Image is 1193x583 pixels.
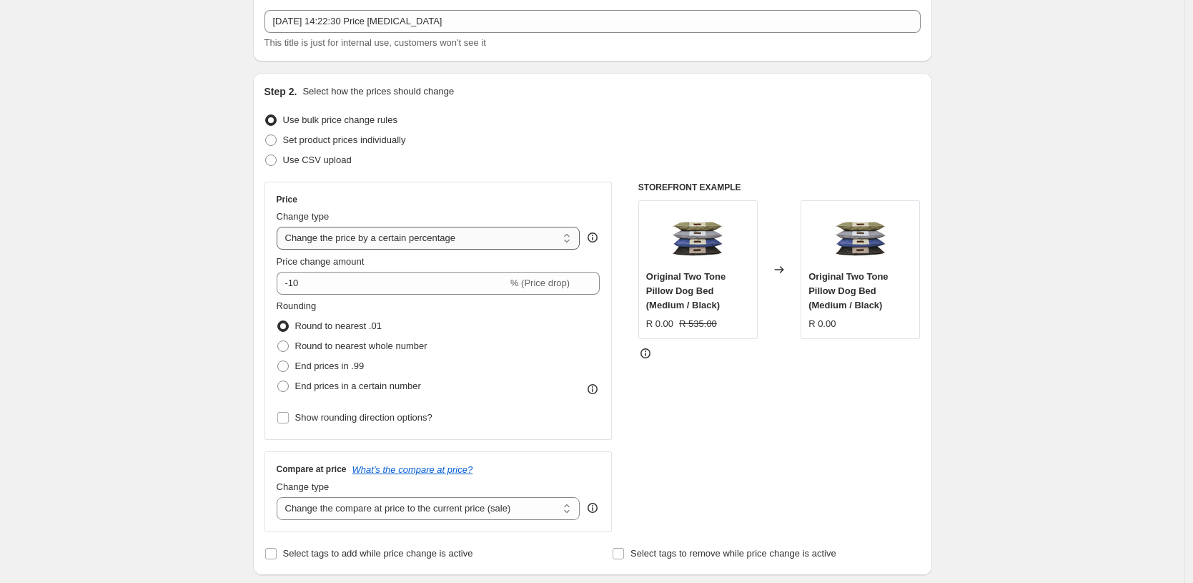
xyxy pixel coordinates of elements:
[264,84,297,99] h2: Step 2.
[646,271,726,310] span: Original Two Tone Pillow Dog Bed (Medium / Black)
[295,341,427,351] span: Round to nearest whole number
[277,256,365,267] span: Price change amount
[264,10,921,33] input: 30% off holiday sale
[277,464,347,475] h3: Compare at price
[646,317,673,331] div: R 0.00
[283,134,406,145] span: Set product prices individually
[585,501,600,515] div: help
[630,548,836,559] span: Select tags to remove while price change is active
[669,208,726,265] img: Huntlea-Original-Pillow-Two-Tone-Bed-Colour-Stack-1_80x.jpg
[832,208,889,265] img: Huntlea-Original-Pillow-Two-Tone-Bed-Colour-Stack-1_80x.jpg
[295,381,421,391] span: End prices in a certain number
[510,278,570,288] span: % (Price drop)
[283,114,397,125] span: Use bulk price change rules
[277,194,297,205] h3: Price
[295,320,382,331] span: Round to nearest .01
[638,182,921,193] h6: STOREFRONT EXAMPLE
[277,300,317,311] span: Rounding
[808,271,888,310] span: Original Two Tone Pillow Dog Bed (Medium / Black)
[283,548,473,559] span: Select tags to add while price change is active
[277,272,508,295] input: -15
[277,211,330,222] span: Change type
[302,84,454,99] p: Select how the prices should change
[277,481,330,492] span: Change type
[585,230,600,245] div: help
[264,37,486,48] span: This title is just for internal use, customers won't see it
[295,361,365,371] span: End prices in .99
[808,317,836,331] div: R 0.00
[283,155,352,165] span: Use CSV upload
[679,317,717,331] strike: R 535.00
[352,464,473,475] button: What's the compare at price?
[295,412,432,423] span: Show rounding direction options?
